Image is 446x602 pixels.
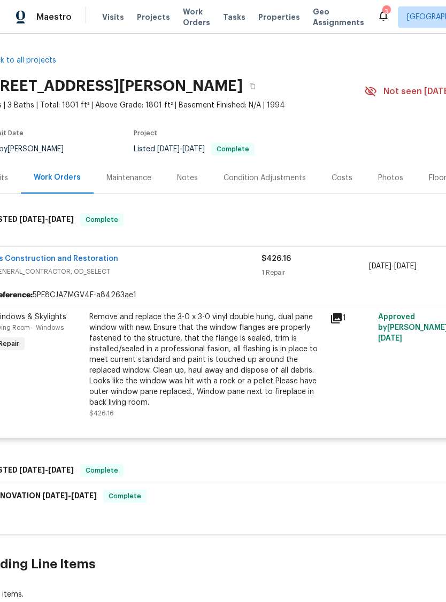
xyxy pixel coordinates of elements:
[137,12,170,22] span: Projects
[19,466,74,474] span: -
[330,312,372,325] div: 1
[71,492,97,499] span: [DATE]
[369,261,417,272] span: -
[89,410,114,416] span: $426.16
[369,263,391,270] span: [DATE]
[104,491,145,501] span: Complete
[134,145,255,153] span: Listed
[394,263,417,270] span: [DATE]
[42,492,68,499] span: [DATE]
[223,13,245,21] span: Tasks
[382,6,390,17] div: 3
[177,173,198,183] div: Notes
[332,173,352,183] div: Costs
[313,6,364,28] span: Geo Assignments
[183,6,210,28] span: Work Orders
[102,12,124,22] span: Visits
[262,255,291,263] span: $426.16
[42,492,97,499] span: -
[19,466,45,474] span: [DATE]
[81,214,122,225] span: Complete
[36,12,72,22] span: Maestro
[157,145,180,153] span: [DATE]
[157,145,205,153] span: -
[48,466,74,474] span: [DATE]
[48,215,74,223] span: [DATE]
[89,312,324,408] div: Remove and replace the 3-0 x 3-0 vinyl double hung, dual pane window with new. Ensure that the wi...
[378,335,402,342] span: [DATE]
[34,172,81,183] div: Work Orders
[262,267,369,278] div: 1 Repair
[134,130,157,136] span: Project
[378,173,403,183] div: Photos
[224,173,306,183] div: Condition Adjustments
[81,465,122,476] span: Complete
[19,215,74,223] span: -
[182,145,205,153] span: [DATE]
[258,12,300,22] span: Properties
[106,173,151,183] div: Maintenance
[212,146,253,152] span: Complete
[19,215,45,223] span: [DATE]
[243,76,262,96] button: Copy Address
